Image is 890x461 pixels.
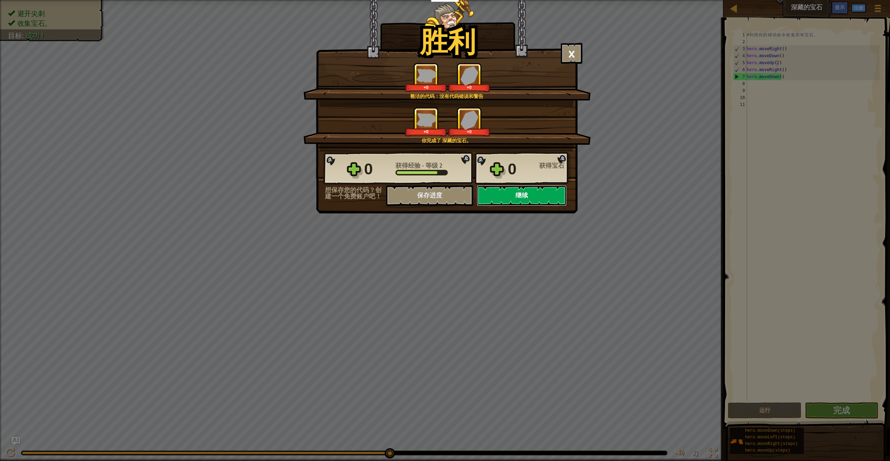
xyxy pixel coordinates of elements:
h1: 胜利 [420,26,476,56]
img: 获得宝石 [460,110,478,129]
div: 整洁的代码：没有代码错误和警告 [337,93,557,100]
div: 获得宝石 [539,163,571,169]
img: 获得经验 [416,113,436,127]
img: 获得经验 [416,69,436,82]
button: 保存进度 [386,185,473,206]
div: +0 [406,85,446,90]
div: +0 [450,129,489,134]
span: 2 [439,161,442,170]
button: 继续 [477,185,567,206]
span: 获得经验 [395,161,422,170]
div: +0 [450,85,489,90]
div: 0 [364,158,391,180]
div: 0 [508,158,535,180]
button: × [561,43,582,64]
div: 你完成了 深藏的宝石。 [337,137,557,144]
img: 获得宝石 [460,66,478,85]
span: 等级 [424,161,439,170]
div: +0 [406,129,446,134]
div: - [395,163,442,169]
div: 想保存您的代码？创建一个免费账户吧！ [325,187,386,199]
